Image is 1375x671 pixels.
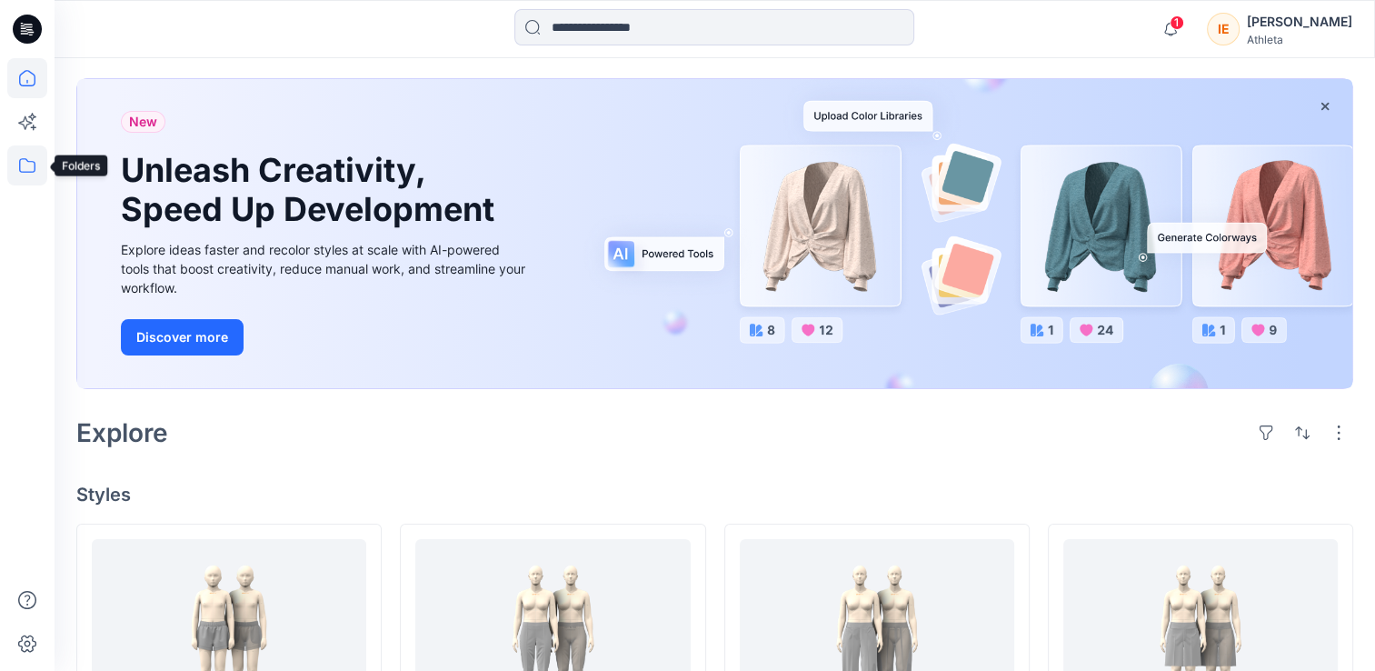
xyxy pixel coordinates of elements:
h4: Styles [76,484,1353,506]
div: [PERSON_NAME] [1247,11,1352,33]
span: New [129,111,157,133]
div: Explore ideas faster and recolor styles at scale with AI-powered tools that boost creativity, red... [121,240,530,297]
h2: Explore [76,418,168,447]
a: Discover more [121,319,530,356]
span: 1 [1170,15,1184,30]
button: Discover more [121,319,244,356]
h1: Unleash Creativity, Speed Up Development [121,151,503,229]
div: IE [1207,13,1240,45]
div: Athleta [1247,33,1352,46]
